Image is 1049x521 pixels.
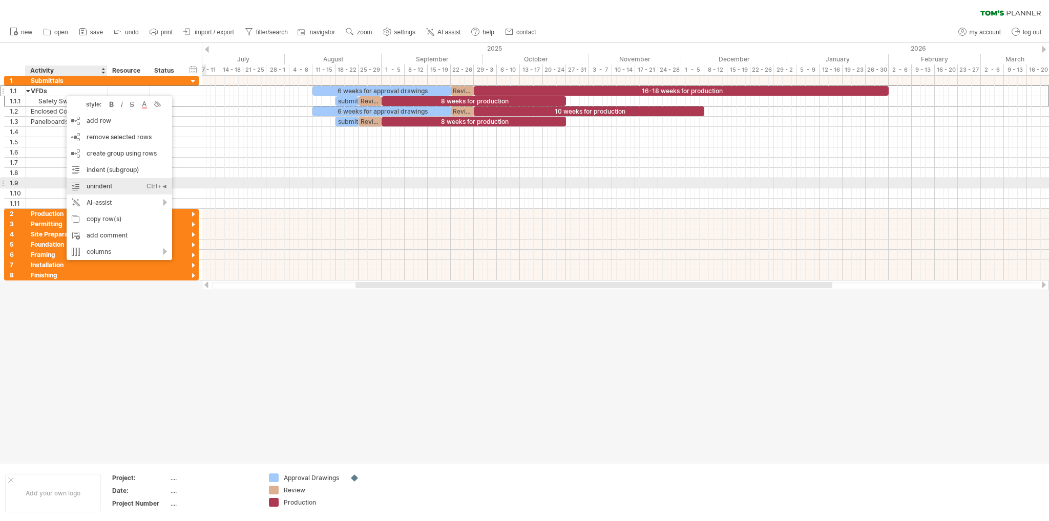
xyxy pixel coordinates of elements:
div: Add your own logo [5,474,101,512]
div: submit [335,96,359,106]
div: add comment [67,227,172,244]
div: 13 - 17 [520,64,543,75]
a: save [76,26,106,39]
div: 25 - 29 [359,64,382,75]
div: 5 - 9 [796,64,820,75]
div: Production [284,498,340,507]
div: Date: [112,486,169,495]
div: 1.7 [10,158,25,167]
div: .... [171,473,257,482]
a: undo [111,26,142,39]
div: Review [359,96,382,106]
span: log out [1023,29,1041,36]
div: 2 - 6 [889,64,912,75]
div: unindent [67,178,172,194]
div: February 2026 [889,54,981,64]
span: import / export [195,29,234,36]
div: Approval Drawings [284,473,340,482]
div: November 2025 [589,54,681,64]
div: submit [335,117,359,126]
div: 29 - 3 [474,64,497,75]
div: July 2025 [179,54,285,64]
div: 1.3 [10,117,25,126]
div: add row [67,113,172,129]
div: 28 - 1 [266,64,289,75]
div: 18 - 22 [335,64,359,75]
div: 29 - 2 [773,64,796,75]
div: Review [451,106,474,116]
div: Foundation [31,240,102,249]
span: save [90,29,103,36]
div: Activity [30,66,101,76]
div: Resource [112,66,143,76]
div: 15 - 19 [428,64,451,75]
div: .... [171,486,257,495]
div: 8 - 12 [405,64,428,75]
div: 8 [10,270,25,280]
a: print [147,26,176,39]
div: Submittals [31,76,102,85]
div: 10 weeks for production [474,106,704,116]
div: 23 - 27 [958,64,981,75]
div: Permitting [31,219,102,229]
div: 1.11 [10,199,25,208]
div: 14 - 18 [220,64,243,75]
div: 21 - 25 [243,64,266,75]
div: Ctrl+◄ [146,178,167,194]
div: Safety Switches [31,96,102,106]
a: AI assist [424,26,464,39]
div: VFDs [31,86,102,96]
div: 4 [10,229,25,239]
div: January 2026 [787,54,889,64]
div: columns [67,244,172,260]
div: 3 [10,219,25,229]
div: 12 - 16 [820,64,843,75]
div: .... [171,499,257,508]
div: Review [284,486,340,494]
div: Site Preparation [31,229,102,239]
div: 16 - 20 [935,64,958,75]
div: December 2025 [681,54,787,64]
div: 17 - 21 [635,64,658,75]
div: Project Number [112,499,169,508]
a: open [40,26,71,39]
div: 24 - 28 [658,64,681,75]
a: new [7,26,35,39]
div: Project: [112,473,169,482]
a: help [469,26,497,39]
div: 10 - 14 [612,64,635,75]
div: 1 - 5 [382,64,405,75]
div: indent (subgroup) [67,162,172,178]
a: navigator [296,26,338,39]
span: settings [394,29,415,36]
div: October 2025 [483,54,589,64]
div: 27 - 31 [566,64,589,75]
div: 20 - 24 [543,64,566,75]
div: Production [31,209,102,219]
a: filter/search [242,26,291,39]
div: 1.10 [10,188,25,198]
div: create group using rows [67,145,172,162]
div: 9 - 13 [1004,64,1027,75]
div: Review [359,117,382,126]
div: 4 - 8 [289,64,312,75]
span: undo [125,29,139,36]
span: contact [516,29,536,36]
div: 6 weeks for approval drawings [312,106,451,116]
span: filter/search [256,29,288,36]
div: 1 [10,76,25,85]
div: 16-18 weeks for production [474,86,889,96]
div: September 2025 [382,54,483,64]
div: 22 - 26 [750,64,773,75]
div: 1.2 [10,106,25,116]
a: contact [502,26,539,39]
div: 1.1.1 [10,96,25,106]
a: settings [381,26,418,39]
span: print [161,29,173,36]
div: 7 - 11 [197,64,220,75]
span: my account [970,29,1001,36]
div: August 2025 [285,54,382,64]
div: Review [451,86,474,96]
div: 8 weeks for production [382,96,566,106]
div: 26 - 30 [866,64,889,75]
